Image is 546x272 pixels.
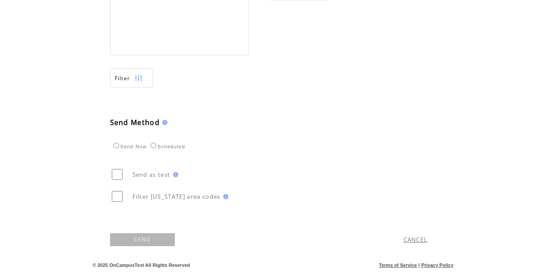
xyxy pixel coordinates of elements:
label: Send Now [111,144,147,149]
a: Terms of Service [379,263,417,268]
a: CANCEL [404,236,428,244]
span: Send as test [133,171,170,178]
a: Privacy Policy [421,263,454,268]
span: Send Method [110,118,160,127]
a: Filter [110,68,153,88]
span: Filter [US_STATE] area codes [133,193,221,200]
img: filters.png [135,69,142,88]
input: Send Now [114,143,119,148]
img: help.gif [221,194,228,199]
span: © 2025 OnCampusText All Rights Reserved [93,263,190,268]
a: SEND [110,233,175,246]
input: Scheduled [151,143,156,148]
label: Scheduled [148,144,185,149]
img: help.gif [160,120,167,125]
img: help.gif [170,172,178,177]
span: | [418,263,420,268]
span: Show filters [115,75,130,82]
